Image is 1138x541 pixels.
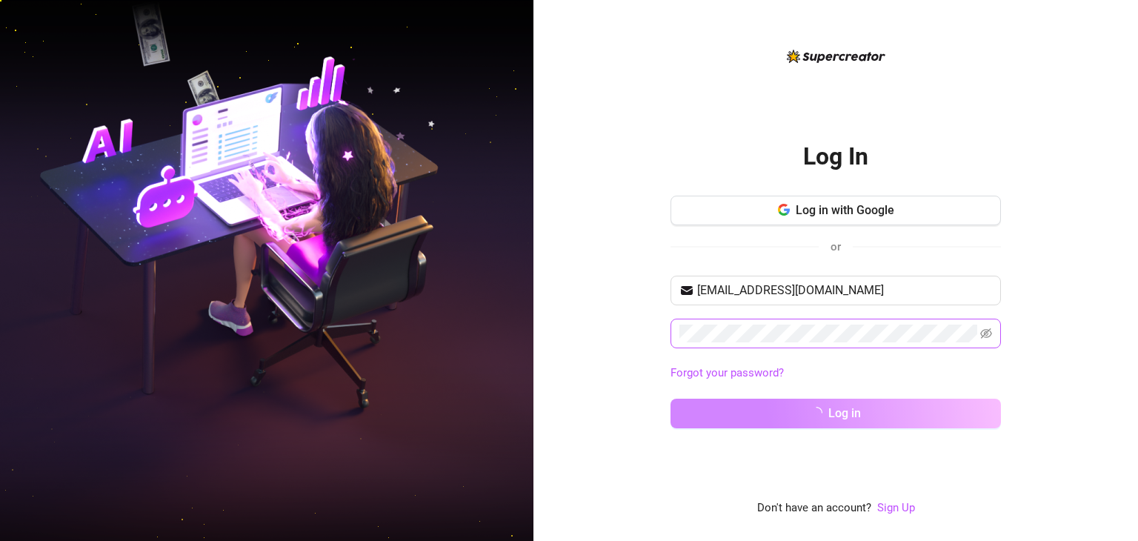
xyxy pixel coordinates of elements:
h2: Log In [803,142,868,172]
img: logo-BBDzfeDw.svg [787,50,885,63]
input: Your email [697,282,992,299]
span: Don't have an account? [757,499,871,517]
span: loading [811,407,822,419]
span: or [831,240,841,253]
a: Forgot your password? [671,366,784,379]
button: Log in with Google [671,196,1001,225]
span: Log in [828,406,861,420]
a: Sign Up [877,499,915,517]
a: Forgot your password? [671,365,1001,382]
a: Sign Up [877,501,915,514]
span: Log in with Google [796,203,894,217]
button: Log in [671,399,1001,428]
span: eye-invisible [980,328,992,339]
